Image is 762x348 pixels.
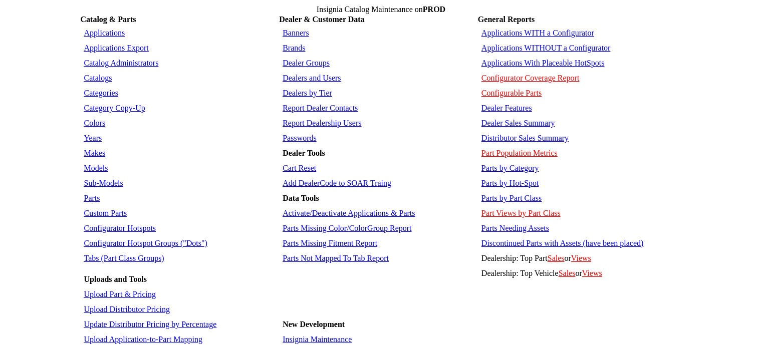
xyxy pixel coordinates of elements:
[481,104,532,112] a: Dealer Features
[481,209,561,217] a: Part Views by Part Class
[548,254,565,262] a: Sales
[479,266,681,280] td: Dealership: Top Vehicle or
[84,44,149,52] a: Applications Export
[84,305,170,313] a: Upload Distributor Pricing
[84,74,112,82] a: Catalogs
[283,119,361,127] a: Report Dealership Users
[283,149,325,157] b: Dealer Tools
[481,149,558,157] a: Part Population Metrics
[84,59,159,67] a: Catalog Administrators
[283,134,317,142] a: Passwords
[84,254,164,262] a: Tabs (Part Class Groups)
[481,74,580,82] a: Configurator Coverage Report
[481,89,542,97] a: Configurable Parts
[84,194,100,202] a: Parts
[84,149,106,157] a: Makes
[481,179,539,187] a: Parts by Hot-Spot
[283,74,341,82] a: Dealers and Users
[84,209,127,217] a: Custom Parts
[84,179,123,187] a: Sub-Models
[571,254,591,262] a: Views
[481,134,569,142] a: Distributor Sales Summary
[81,15,136,24] b: Catalog & Parts
[283,179,391,187] a: Add DealerCode to SOAR Traing
[481,239,643,247] a: Discontinued Parts with Assets (have been placed)
[559,269,576,277] a: Sales
[279,15,364,24] b: Dealer & Customer Data
[84,239,207,247] a: Configurator Hotspot Groups ("Dots")
[481,29,594,37] a: Applications WITH a Configurator
[84,119,106,127] a: Colors
[283,239,377,247] a: Parts Missing Fitment Report
[582,269,602,277] a: Views
[84,29,125,37] a: Applications
[481,44,611,52] a: Applications WITHOUT a Configurator
[84,320,217,328] a: Update Distributor Pricing by Percentage
[283,104,358,112] a: Report Dealer Contacts
[283,44,305,52] a: Brands
[84,224,156,232] a: Configurator Hotspots
[81,5,682,14] td: Insignia Catalog Maintenance on
[84,275,147,283] b: Uploads and Tools
[84,89,118,97] a: Categories
[283,209,415,217] a: Activate/Deactivate Applications & Parts
[84,104,145,112] a: Category Copy-Up
[481,194,542,202] a: Parts by Part Class
[481,59,605,67] a: Applications With Placeable HotSpots
[283,59,330,67] a: Dealer Groups
[283,335,352,343] a: Insignia Maintenance
[481,119,555,127] a: Dealer Sales Summary
[283,224,411,232] a: Parts Missing Color/ColorGroup Report
[283,194,319,202] b: Data Tools
[84,335,202,343] a: Upload Application-to-Part Mapping
[283,320,345,328] b: New Development
[481,224,549,232] a: Parts Needing Assets
[283,164,316,172] a: Cart Reset
[479,251,681,265] td: Dealership: Top Part or
[283,254,389,262] a: Parts Not Mapped To Tab Report
[84,134,102,142] a: Years
[478,15,535,24] b: General Reports
[481,164,539,172] a: Parts by Category
[423,5,445,14] span: PROD
[84,290,156,298] a: Upload Part & Pricing
[84,164,108,172] a: Models
[283,29,309,37] a: Banners
[283,89,332,97] a: Dealers by Tier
